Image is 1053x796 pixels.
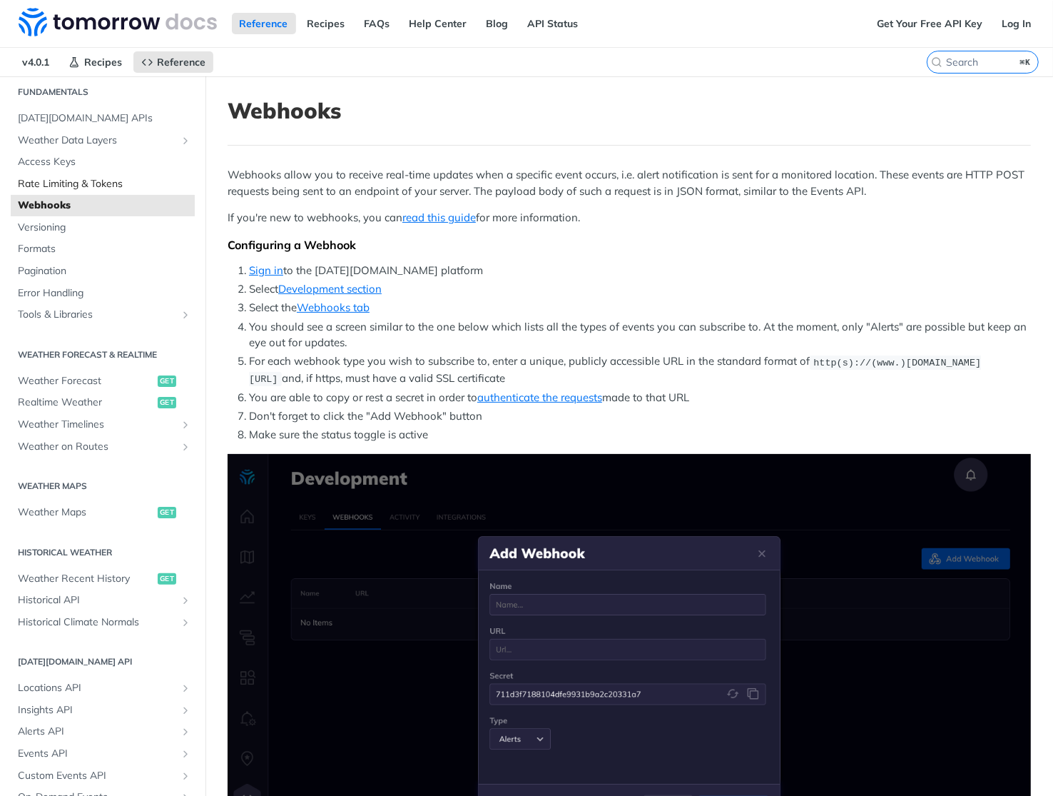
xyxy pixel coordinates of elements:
a: Reference [133,51,213,73]
a: Get Your Free API Key [869,13,990,34]
span: Recipes [84,56,122,69]
a: Development section [278,282,382,296]
span: get [158,397,176,408]
li: Select the [249,300,1031,316]
a: Log In [994,13,1039,34]
a: Realtime Weatherget [11,392,195,413]
li: Select [249,281,1031,298]
a: Weather Mapsget [11,502,195,523]
button: Show subpages for Locations API [180,682,191,694]
span: get [158,573,176,585]
span: Locations API [18,681,176,695]
a: API Status [520,13,586,34]
a: Insights APIShow subpages for Insights API [11,700,195,721]
button: Show subpages for Insights API [180,705,191,716]
button: Show subpages for Tools & Libraries [180,309,191,321]
span: Pagination [18,264,191,278]
button: Show subpages for Weather Data Layers [180,135,191,146]
h2: Historical Weather [11,546,195,559]
a: Locations APIShow subpages for Locations API [11,677,195,699]
img: Tomorrow.io Weather API Docs [19,8,217,36]
span: Reference [157,56,205,69]
li: Make sure the status toggle is active [249,427,1031,443]
span: Weather Data Layers [18,133,176,148]
button: Show subpages for Historical API [180,595,191,606]
a: Blog [479,13,517,34]
a: Weather Recent Historyget [11,568,195,590]
div: Configuring a Webhook [228,238,1031,252]
a: FAQs [357,13,398,34]
span: Versioning [18,221,191,235]
li: Don't forget to click the "Add Webhook" button [249,408,1031,425]
span: Alerts API [18,725,176,739]
a: Events APIShow subpages for Events API [11,743,195,765]
span: Weather Maps [18,505,154,520]
span: Tools & Libraries [18,308,176,322]
h2: Fundamentals [11,86,195,99]
a: Weather TimelinesShow subpages for Weather Timelines [11,414,195,435]
span: v4.0.1 [14,51,57,73]
button: Show subpages for Events API [180,748,191,760]
a: Webhooks [11,195,195,216]
span: Events API [18,747,176,761]
a: Reference [232,13,296,34]
a: Error Handling [11,283,195,304]
span: Insights API [18,703,176,717]
p: If you're new to webhooks, you can for more information. [228,210,1031,226]
span: Historical Climate Normals [18,615,176,630]
h1: Webhooks [228,98,1031,124]
a: Sign in [249,263,283,277]
li: to the [DATE][DOMAIN_NAME] platform [249,263,1031,279]
li: For each webhook type you wish to subscribe to, enter a unique, publicly accessible URL in the st... [249,353,1031,387]
button: Show subpages for Historical Climate Normals [180,617,191,628]
a: Weather on RoutesShow subpages for Weather on Routes [11,436,195,458]
a: Alerts APIShow subpages for Alerts API [11,721,195,742]
a: authenticate the requests [477,391,602,404]
button: Show subpages for Custom Events API [180,770,191,782]
button: Show subpages for Alerts API [180,726,191,737]
a: Access Keys [11,151,195,173]
span: Access Keys [18,155,191,169]
h2: Weather Forecast & realtime [11,348,195,361]
span: Rate Limiting & Tokens [18,177,191,191]
a: Recipes [61,51,130,73]
a: Tools & LibrariesShow subpages for Tools & Libraries [11,304,195,326]
li: You should see a screen similar to the one below which lists all the types of events you can subs... [249,319,1031,351]
h2: Weather Maps [11,480,195,493]
a: Help Center [402,13,475,34]
span: Weather Timelines [18,418,176,432]
button: Show subpages for Weather on Routes [180,441,191,453]
span: Realtime Weather [18,396,154,410]
span: [DATE][DOMAIN_NAME] APIs [18,111,191,126]
span: Webhooks [18,198,191,213]
button: Show subpages for Weather Timelines [180,419,191,430]
a: Weather Forecastget [11,371,195,392]
a: Historical Climate NormalsShow subpages for Historical Climate Normals [11,612,195,633]
a: Historical APIShow subpages for Historical API [11,590,195,611]
kbd: ⌘K [1017,55,1034,69]
a: Pagination [11,261,195,282]
span: get [158,376,176,387]
span: Weather Forecast [18,374,154,388]
a: Formats [11,238,195,260]
span: Error Handling [18,286,191,301]
a: Versioning [11,217,195,238]
a: Recipes [300,13,353,34]
span: Historical API [18,593,176,608]
span: get [158,507,176,518]
a: Custom Events APIShow subpages for Custom Events API [11,765,195,787]
svg: Search [931,56,942,68]
p: Webhooks allow you to receive real-time updates when a specific event occurs, i.e. alert notifica... [228,167,1031,199]
span: Formats [18,242,191,256]
a: [DATE][DOMAIN_NAME] APIs [11,108,195,129]
span: Weather on Routes [18,440,176,454]
a: read this guide [402,211,476,224]
h2: [DATE][DOMAIN_NAME] API [11,655,195,668]
a: Webhooks tab [297,301,370,314]
li: You are able to copy or rest a secret in order to made to that URL [249,390,1031,406]
span: http(s)://(www.)[DOMAIN_NAME][URL] [249,357,981,384]
span: Custom Events API [18,769,176,783]
a: Rate Limiting & Tokens [11,173,195,195]
a: Weather Data LayersShow subpages for Weather Data Layers [11,130,195,151]
span: Weather Recent History [18,572,154,586]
